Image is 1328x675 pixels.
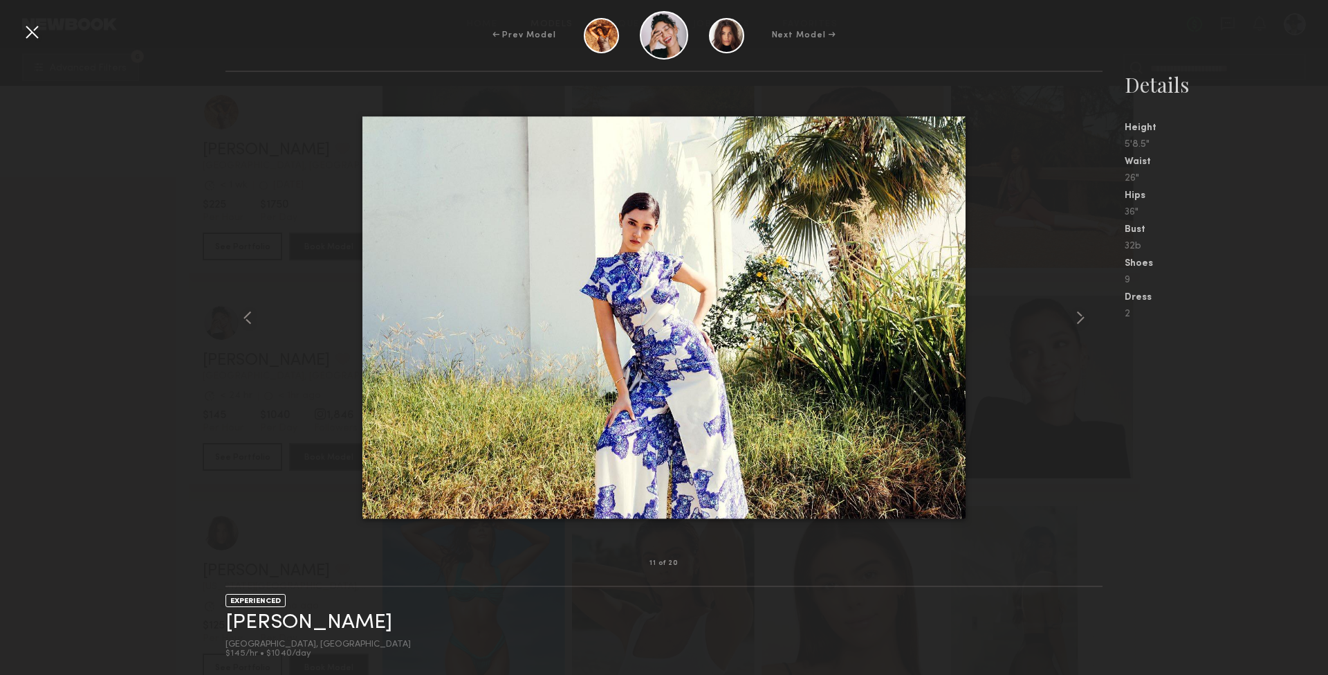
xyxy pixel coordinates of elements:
div: Bust [1125,225,1328,235]
div: 26" [1125,174,1328,183]
div: 32b [1125,242,1328,251]
div: 2 [1125,309,1328,319]
div: ← Prev Model [492,29,556,42]
div: Hips [1125,191,1328,201]
div: 5'8.5" [1125,140,1328,150]
div: EXPERIENCED [225,594,286,607]
a: [PERSON_NAME] [225,612,392,633]
div: Shoes [1125,259,1328,269]
div: Waist [1125,157,1328,167]
div: 11 of 20 [649,560,678,567]
div: 9 [1125,276,1328,285]
div: Dress [1125,293,1328,303]
div: Height [1125,123,1328,133]
div: $145/hr • $1040/day [225,649,411,658]
div: Next Model → [772,29,836,42]
div: Details [1125,71,1328,98]
div: 36" [1125,208,1328,217]
div: [GEOGRAPHIC_DATA], [GEOGRAPHIC_DATA] [225,640,411,649]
